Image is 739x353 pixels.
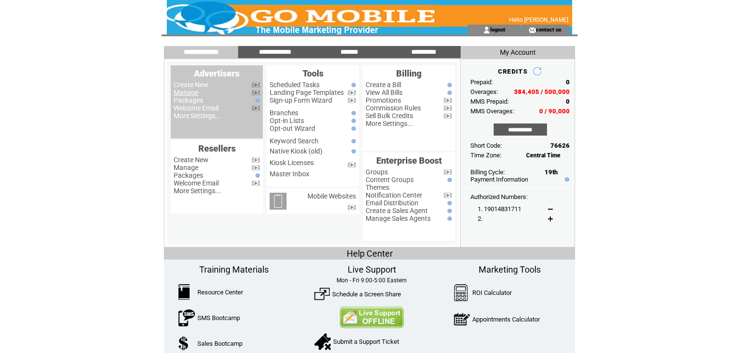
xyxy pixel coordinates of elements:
[270,193,287,210] img: mobile-websites.png
[498,68,528,75] span: CREDITS
[270,89,344,96] a: Landing Page Templates
[445,91,452,95] img: help.gif
[252,82,260,88] img: video.png
[562,177,569,182] img: help.gif
[199,264,269,275] span: Training Materials
[349,111,356,115] img: help.gif
[470,88,498,95] span: Overages:
[444,169,452,175] img: video.png
[445,83,452,87] img: help.gif
[478,205,521,213] span: 1. 19014831711
[478,215,482,222] span: 2.
[348,264,396,275] span: Live Support
[470,98,509,105] span: MMS Prepaid:
[444,113,452,119] img: video.png
[470,193,528,200] span: Authorized Numbers:
[348,98,356,103] img: video.png
[366,89,402,96] a: View All Bills
[174,104,219,112] a: Welcome Email
[252,165,260,170] img: video.png
[509,16,568,23] span: Hello [PERSON_NAME]
[174,81,209,89] a: Create New
[445,178,452,182] img: help.gif
[270,137,319,145] a: Keyword Search
[339,307,404,328] img: Contact Us
[337,277,407,284] span: Mon - Fri 9:00-5:00 Eastern
[366,104,421,112] a: Commission Rules
[444,98,452,103] img: video.png
[252,181,260,186] img: video.png
[529,26,536,34] img: contact_us_icon.gif
[253,173,260,178] img: help.gif
[270,81,320,89] a: Scheduled Tasks
[174,112,221,120] a: More Settings...
[550,142,570,149] span: 76626
[500,48,536,56] span: My Account
[366,81,401,89] a: Create a Bill
[366,199,418,207] a: Email Distribution
[252,90,260,95] img: video.png
[445,201,452,205] img: help.gif
[366,176,414,184] a: Content Groups
[366,215,431,222] a: Manage Sales Agents
[270,124,315,132] a: Opt-out Wizard
[270,117,304,124] a: Opt-in Lists
[472,316,540,323] a: Appointments Calculator
[566,78,570,86] span: 0
[349,83,356,87] img: help.gif
[348,205,356,210] img: video.png
[333,338,399,345] a: Submit a Support Ticket
[270,109,298,117] a: Branches
[174,187,221,195] a: More Settings...
[366,207,428,215] a: Create a Sales Agent
[490,26,505,32] a: logout
[454,311,470,328] img: AppointmentCalc.png
[514,88,570,95] span: 384,405 / 500,000
[348,90,356,95] img: video.png
[198,143,236,153] span: Resellers
[174,156,209,164] a: Create New
[174,96,203,104] a: Packages
[366,112,413,120] a: Sell Bulk Credits
[174,164,198,171] a: Manage
[566,98,570,105] span: 0
[366,191,422,199] a: Notification Center
[470,107,514,115] span: MMS Overages:
[270,170,309,178] a: Master Inbox
[366,168,388,176] a: Groups
[194,68,240,78] span: Advertisers
[252,106,260,111] img: video.png
[348,162,356,168] img: video.png
[178,309,195,326] img: SMSBootcamp.png
[252,157,260,163] img: video.png
[366,96,401,104] a: Promotions
[197,289,243,296] a: Resource Center
[470,78,493,86] span: Prepaid:
[536,26,562,32] a: contact us
[314,286,330,302] img: ScreenShare.png
[366,184,389,191] a: Themes
[479,264,541,275] span: Marketing Tools
[332,291,401,298] a: Schedule a Screen Share
[174,179,219,187] a: Welcome Email
[445,209,452,213] img: help.gif
[349,149,356,153] img: help.gif
[270,159,314,167] a: Kiosk Licenses
[197,340,242,347] a: Sales Bootcamp
[178,284,190,300] img: ResourceCenter.png
[445,216,452,221] img: help.gif
[454,284,468,301] img: Calculator.png
[539,107,570,115] span: 0 / 90,000
[349,126,356,131] img: help.gif
[307,192,356,200] a: Mobile Websites
[483,26,490,34] img: account_icon.gif
[470,152,501,159] span: Time Zone:
[178,336,190,351] img: SalesBootcamp.png
[174,89,198,96] a: Manage
[270,96,332,104] a: Sign-up Form Wizard
[197,314,240,322] a: SMS Bootcamp
[376,155,442,166] span: Enterprise Boost
[253,98,260,103] img: help.gif
[314,333,331,350] img: SupportTicket.png
[349,139,356,143] img: help.gif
